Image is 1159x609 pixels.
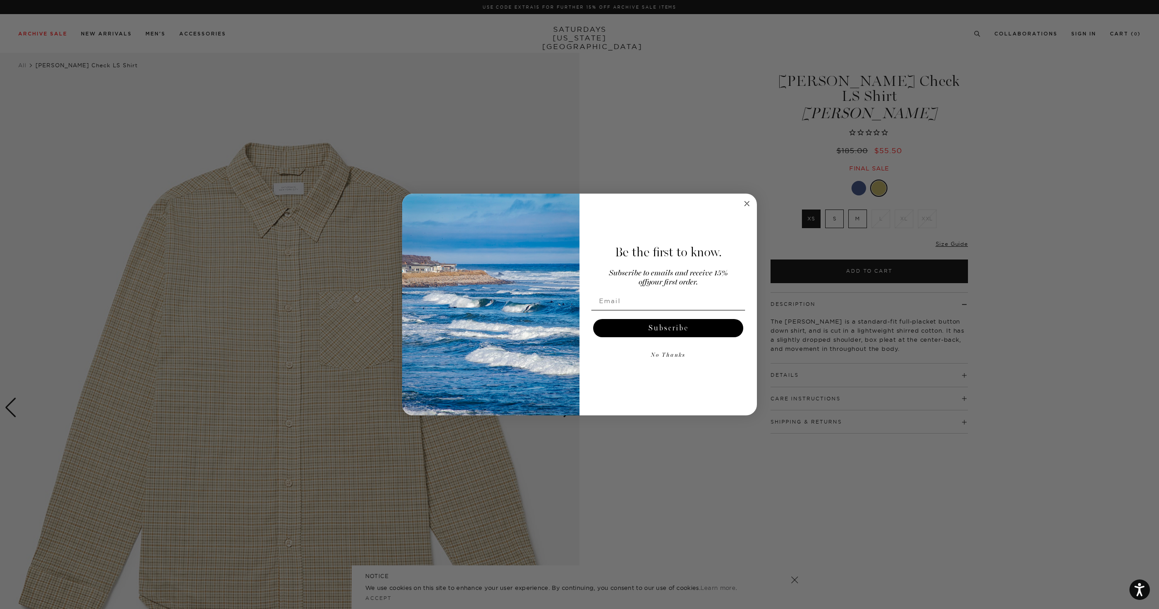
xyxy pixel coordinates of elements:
img: underline [591,310,745,310]
span: off [639,279,647,286]
button: Close dialog [741,198,752,209]
span: Be the first to know. [615,245,722,260]
span: your first order. [647,279,698,286]
button: Subscribe [593,319,743,337]
img: 125c788d-000d-4f3e-b05a-1b92b2a23ec9.jpeg [402,194,579,415]
input: Email [591,292,745,310]
span: Subscribe to emails and receive 15% [609,270,728,277]
button: No Thanks [591,346,745,364]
